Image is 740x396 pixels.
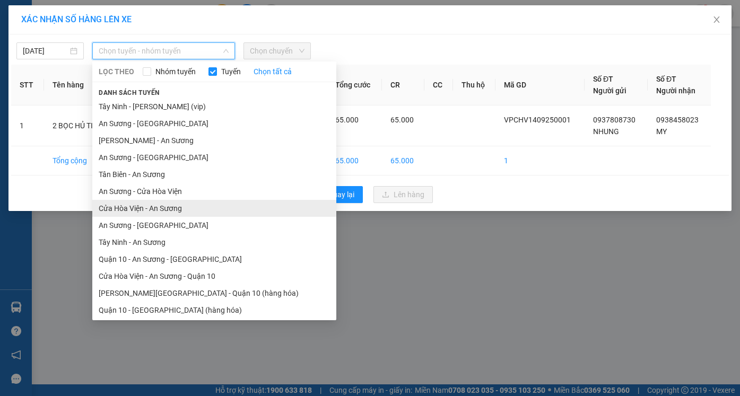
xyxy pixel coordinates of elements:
[593,116,635,124] span: 0937808730
[593,127,619,136] span: NHUNG
[453,65,496,105] th: Thu hộ
[11,65,44,105] th: STT
[92,88,166,98] span: Danh sách tuyến
[92,200,336,217] li: Cửa Hòa Viện - An Sương
[92,217,336,234] li: An Sương - [GEOGRAPHIC_DATA]
[373,186,433,203] button: uploadLên hàng
[92,98,336,115] li: Tây Ninh - [PERSON_NAME] (vip)
[593,75,613,83] span: Số ĐT
[382,146,425,175] td: 65.000
[250,43,304,59] span: Chọn chuyến
[92,166,336,183] li: Tân Biên - An Sương
[495,146,585,175] td: 1
[702,5,732,35] button: Close
[223,48,229,54] span: down
[92,234,336,251] li: Tây Ninh - An Sương
[335,116,359,124] span: 65.000
[328,189,354,200] span: Quay lại
[327,146,382,175] td: 65.000
[44,65,115,105] th: Tên hàng
[11,105,44,146] td: 1
[92,115,336,132] li: An Sương - [GEOGRAPHIC_DATA]
[92,268,336,285] li: Cửa Hòa Viện - An Sương - Quận 10
[92,251,336,268] li: Quận 10 - An Sương - [GEOGRAPHIC_DATA]
[99,66,134,77] span: LỌC THEO
[217,66,245,77] span: Tuyến
[151,66,200,77] span: Nhóm tuyến
[656,75,676,83] span: Số ĐT
[327,65,382,105] th: Tổng cước
[254,66,292,77] a: Chọn tất cả
[99,43,229,59] span: Chọn tuyến - nhóm tuyến
[390,116,414,124] span: 65.000
[656,86,695,95] span: Người nhận
[23,45,68,57] input: 14/09/2025
[92,183,336,200] li: An Sương - Cửa Hòa Viện
[593,86,626,95] span: Người gửi
[92,285,336,302] li: [PERSON_NAME][GEOGRAPHIC_DATA] - Quận 10 (hàng hóa)
[656,116,699,124] span: 0938458023
[712,15,721,24] span: close
[92,132,336,149] li: [PERSON_NAME] - An Sương
[92,302,336,319] li: Quận 10 - [GEOGRAPHIC_DATA] (hàng hóa)
[21,14,132,24] span: XÁC NHẬN SỐ HÀNG LÊN XE
[44,105,115,146] td: 2 BỌC HỦ TIẾU
[495,65,585,105] th: Mã GD
[44,146,115,175] td: Tổng cộng
[504,116,571,124] span: VPCHV1409250001
[424,65,452,105] th: CC
[92,149,336,166] li: An Sương - [GEOGRAPHIC_DATA]
[382,65,425,105] th: CR
[656,127,667,136] span: MY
